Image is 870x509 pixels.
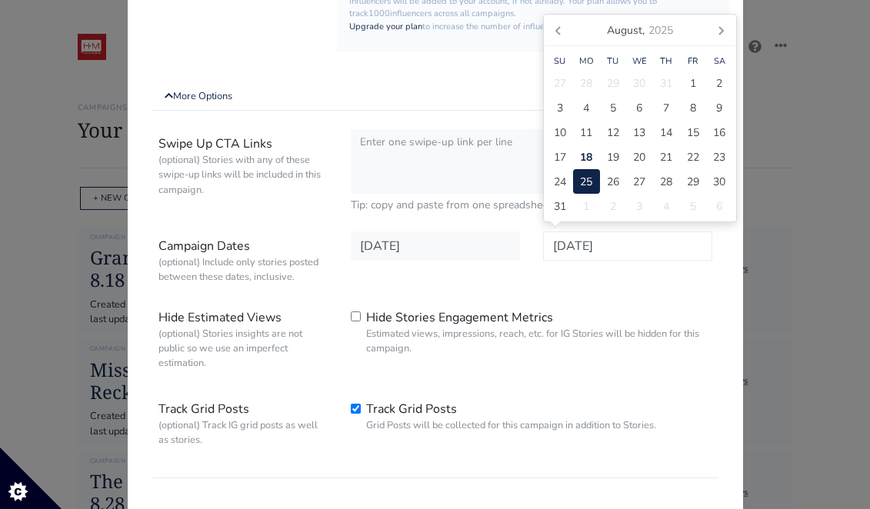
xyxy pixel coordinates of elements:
label: Swipe Up CTA Links [147,129,339,213]
span: 17 [554,149,566,165]
span: 4 [663,198,669,215]
span: 7 [663,100,669,116]
label: Hide Stories Engagement Metrics [366,308,712,356]
input: Date in YYYY-MM-DD format [351,231,520,261]
div: August, [601,18,679,42]
label: Campaign Dates [147,231,339,290]
p: to increase the number of influencers you can track. [349,21,718,34]
span: 2 [610,198,616,215]
label: Track Grid Posts [147,394,339,453]
span: 9 [716,100,722,116]
input: Hide Stories Engagement MetricsEstimated views, impressions, reach, etc. for IG Stories will be h... [351,311,361,321]
span: 4 [583,100,589,116]
div: Sa [706,55,733,68]
span: 8 [690,100,696,116]
small: (optional) Include only stories posted between these dates, inclusive. [158,255,328,284]
label: Track Grid Posts [366,400,656,433]
span: 27 [554,75,566,91]
span: 22 [687,149,699,165]
span: 27 [633,174,645,190]
span: 16 [713,125,725,141]
span: 30 [633,75,645,91]
span: 31 [554,198,566,215]
small: (optional) Track IG grid posts as well as stories. [158,418,328,447]
span: 23 [713,149,725,165]
span: 28 [660,174,672,190]
div: We [626,55,653,68]
small: Tip: copy and paste from one spreadsheet column. [351,197,712,213]
input: Date in YYYY-MM-DD format [543,231,712,261]
div: Fr [679,55,706,68]
small: (optional) Stories with any of these swipe-up links will be included in this campaign. [158,153,328,198]
span: 10 [554,125,566,141]
span: 25 [580,174,592,190]
span: 24 [554,174,566,190]
span: 26 [607,174,619,190]
a: More Options [152,83,718,111]
div: Su [547,55,574,68]
span: 12 [607,125,619,141]
span: 20 [633,149,645,165]
small: (optional) Stories insights are not public so we use an imperfect estimation. [158,327,328,371]
span: 29 [607,75,619,91]
div: Tu [600,55,627,68]
span: 14 [660,125,672,141]
a: Upgrade your plan [349,21,422,32]
span: 31 [660,75,672,91]
span: 15 [687,125,699,141]
div: Mo [573,55,600,68]
div: Th [653,55,680,68]
span: 11 [580,125,592,141]
span: 5 [610,100,616,116]
span: 18 [580,149,592,165]
label: Hide Estimated Views [147,303,339,377]
span: 3 [636,198,642,215]
input: Track Grid PostsGrid Posts will be collected for this campaign in addition to Stories. [351,404,361,414]
span: 29 [687,174,699,190]
span: 5 [690,198,696,215]
span: 28 [580,75,592,91]
span: 1 [690,75,696,91]
span: 6 [716,198,722,215]
span: 1 [583,198,589,215]
span: 3 [557,100,563,116]
span: 21 [660,149,672,165]
span: 2 [716,75,722,91]
i: 2025 [648,22,673,38]
span: 19 [607,149,619,165]
span: 30 [713,174,725,190]
span: 13 [633,125,645,141]
span: 6 [636,100,642,116]
small: Estimated views, impressions, reach, etc. for IG Stories will be hidden for this campaign. [366,327,712,356]
small: Grid Posts will be collected for this campaign in addition to Stories. [366,418,656,433]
